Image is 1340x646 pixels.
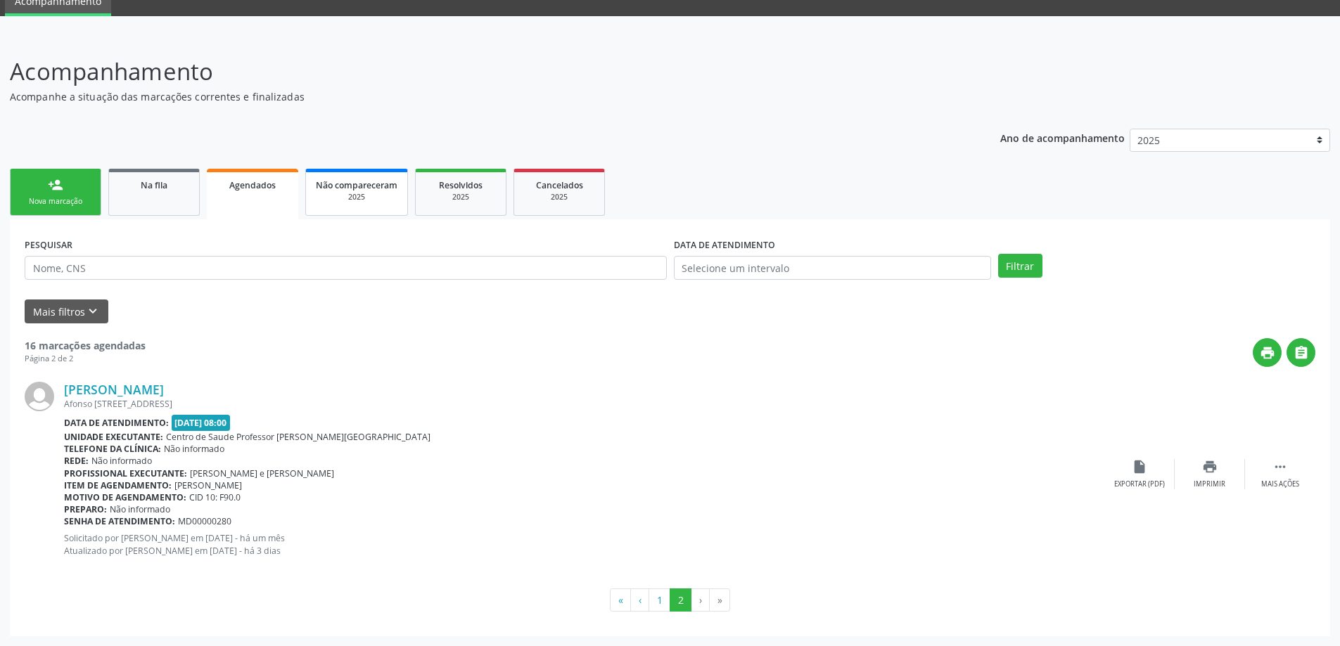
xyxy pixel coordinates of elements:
[998,254,1042,278] button: Filtrar
[1260,345,1275,361] i: print
[439,179,483,191] span: Resolvidos
[64,398,1104,410] div: Afonso [STREET_ADDRESS]
[1132,459,1147,474] i: insert_drive_file
[426,192,496,202] div: 2025
[536,179,583,191] span: Cancelados
[25,339,146,352] strong: 16 marcações agendadas
[25,382,54,411] img: img
[229,179,276,191] span: Agendados
[610,588,631,612] button: Go to first page
[1287,338,1315,367] button: 
[630,588,649,612] button: Go to previous page
[1272,459,1288,474] i: 
[64,479,172,491] b: Item de agendamento:
[10,89,934,104] p: Acompanhe a situação das marcações correntes e finalizadas
[64,382,164,397] a: [PERSON_NAME]
[25,234,72,256] label: PESQUISAR
[649,588,670,612] button: Go to page 1
[64,503,107,515] b: Preparo:
[166,431,430,443] span: Centro de Saude Professor [PERSON_NAME][GEOGRAPHIC_DATA]
[110,503,170,515] span: Não informado
[674,256,991,280] input: Selecione um intervalo
[64,431,163,443] b: Unidade executante:
[1253,338,1282,367] button: print
[25,299,108,324] button: Mais filtroskeyboard_arrow_down
[25,256,667,280] input: Nome, CNS
[670,588,691,612] button: Go to page 2
[189,491,241,503] span: CID 10: F90.0
[316,192,397,202] div: 2025
[172,415,231,431] span: [DATE] 08:00
[190,467,334,479] span: [PERSON_NAME] e [PERSON_NAME]
[64,455,89,467] b: Rede:
[91,455,152,467] span: Não informado
[20,196,91,207] div: Nova marcação
[1202,459,1218,474] i: print
[64,467,187,479] b: Profissional executante:
[64,491,186,503] b: Motivo de agendamento:
[1194,479,1225,489] div: Imprimir
[1294,345,1309,361] i: 
[178,515,231,527] span: MD00000280
[64,515,175,527] b: Senha de atendimento:
[524,192,594,202] div: 2025
[25,353,146,365] div: Página 2 de 2
[316,179,397,191] span: Não compareceram
[1261,479,1299,489] div: Mais ações
[25,588,1315,612] ul: Pagination
[674,234,775,256] label: DATA DE ATENDIMENTO
[164,443,224,455] span: Não informado
[48,177,63,193] div: person_add
[64,532,1104,556] p: Solicitado por [PERSON_NAME] em [DATE] - há um mês Atualizado por [PERSON_NAME] em [DATE] - há 3 ...
[64,417,169,429] b: Data de atendimento:
[1114,479,1165,489] div: Exportar (PDF)
[1000,129,1125,146] p: Ano de acompanhamento
[174,479,242,491] span: [PERSON_NAME]
[141,179,167,191] span: Na fila
[64,443,161,455] b: Telefone da clínica:
[10,54,934,89] p: Acompanhamento
[85,304,101,319] i: keyboard_arrow_down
